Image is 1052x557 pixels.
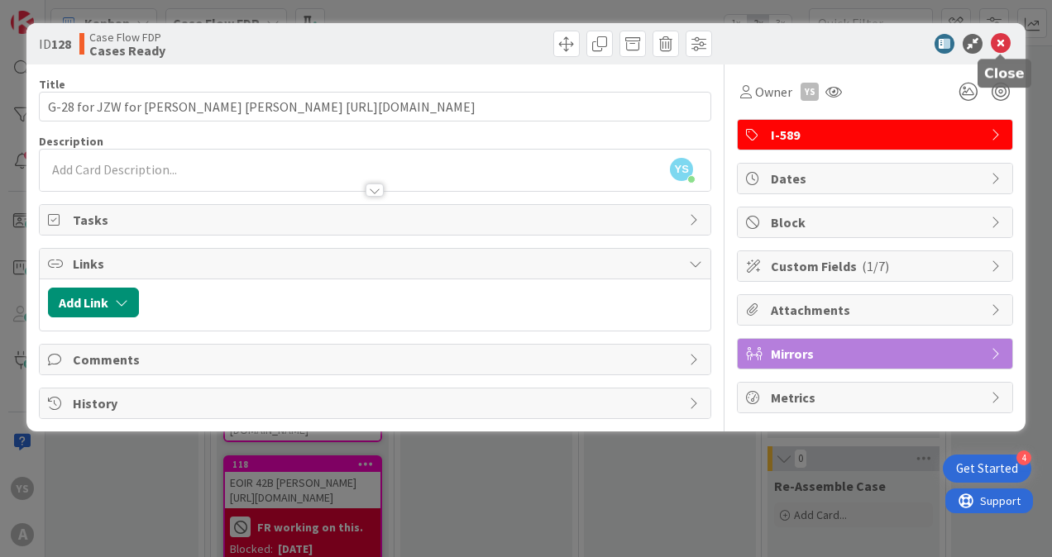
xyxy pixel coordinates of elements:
[984,65,1025,81] h5: Close
[943,455,1031,483] div: Open Get Started checklist, remaining modules: 4
[771,169,983,188] span: Dates
[73,393,681,413] span: History
[670,158,693,181] span: YS
[862,258,889,274] span: ( 1/7 )
[51,36,71,52] b: 128
[73,254,681,274] span: Links
[771,212,983,232] span: Block
[771,388,983,407] span: Metrics
[48,288,139,317] button: Add Link
[89,44,165,57] b: Cases Ready
[771,256,983,276] span: Custom Fields
[755,82,792,102] span: Owner
[771,125,983,145] span: I-589
[771,344,983,364] span: Mirrors
[39,77,65,92] label: Title
[35,2,75,22] span: Support
[39,134,103,149] span: Description
[73,210,681,230] span: Tasks
[771,300,983,320] span: Attachments
[39,92,711,121] input: type card name here...
[39,34,71,54] span: ID
[801,83,819,101] div: YS
[89,31,165,44] span: Case Flow FDP
[1016,450,1031,465] div: 4
[73,350,681,369] span: Comments
[956,460,1018,477] div: Get Started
